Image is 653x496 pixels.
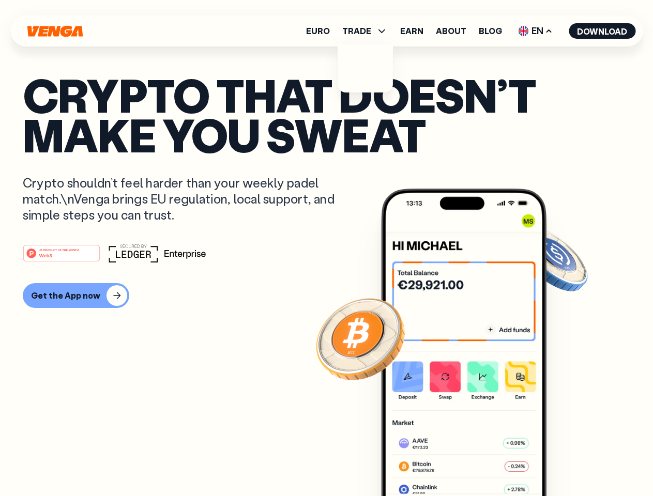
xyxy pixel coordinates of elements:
img: flag-uk [518,26,528,36]
a: Blog [479,27,502,35]
span: TRADE [342,27,371,35]
a: Euro [306,27,330,35]
tspan: Web3 [39,252,52,258]
button: Get the App now [23,283,129,308]
div: Get the App now [31,290,100,301]
p: Crypto shouldn’t feel harder than your weekly padel match.\nVenga brings EU regulation, local sup... [23,175,350,223]
span: TRADE [342,25,388,37]
a: Get the App now [23,283,630,308]
span: EN [514,23,556,39]
p: Crypto that doesn’t make you sweat [23,75,630,154]
button: Download [569,23,635,39]
tspan: #1 PRODUCT OF THE MONTH [39,248,79,251]
a: #1 PRODUCT OF THE MONTHWeb3 [23,251,100,264]
a: About [436,27,466,35]
img: Bitcoin [314,292,407,385]
a: Earn [400,27,423,35]
svg: Home [26,25,84,37]
img: USDC coin [515,222,590,297]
